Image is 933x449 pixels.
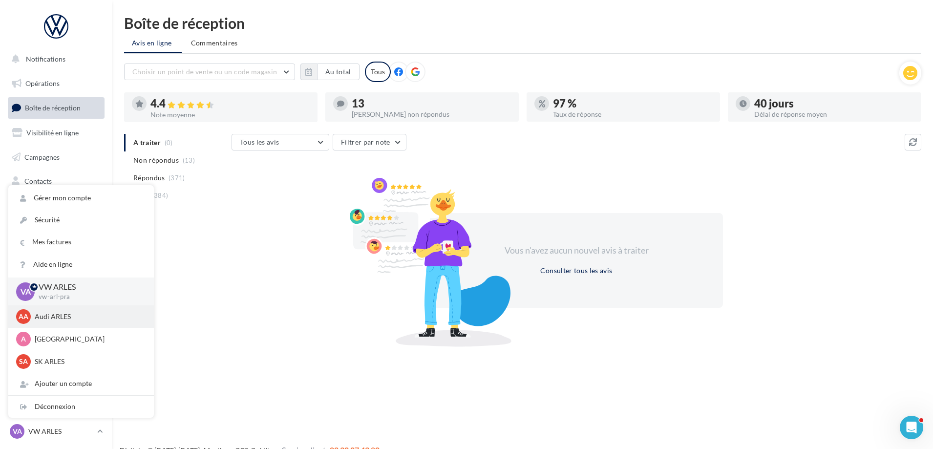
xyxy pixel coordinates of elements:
[21,286,31,297] span: VA
[35,312,142,321] p: Audi ARLES
[6,123,106,143] a: Visibilité en ligne
[6,220,106,240] a: Calendrier
[24,177,52,185] span: Contacts
[8,373,154,395] div: Ajouter un compte
[8,231,154,253] a: Mes factures
[8,187,154,209] a: Gérer mon compte
[133,155,179,165] span: Non répondus
[754,98,913,109] div: 40 jours
[26,55,65,63] span: Notifications
[8,396,154,418] div: Déconnexion
[352,98,511,109] div: 13
[240,138,279,146] span: Tous les avis
[300,64,360,80] button: Au total
[183,156,195,164] span: (13)
[169,174,185,182] span: (371)
[25,104,81,112] span: Boîte de réception
[124,64,295,80] button: Choisir un point de vente ou un code magasin
[152,192,169,199] span: (384)
[39,281,138,293] p: VW ARLES
[13,427,22,436] span: VA
[124,16,921,30] div: Boîte de réception
[333,134,406,150] button: Filtrer par note
[25,79,60,87] span: Opérations
[6,73,106,94] a: Opérations
[536,265,616,277] button: Consulter tous les avis
[6,195,106,216] a: Médiathèque
[900,416,923,439] iframe: Intercom live chat
[365,62,391,82] div: Tous
[6,49,103,69] button: Notifications
[6,244,106,273] a: ASSETS PERSONNALISABLES
[6,147,106,168] a: Campagnes
[133,173,165,183] span: Répondus
[28,427,93,436] p: VW ARLES
[6,171,106,192] a: Contacts
[35,357,142,366] p: SK ARLES
[553,111,712,118] div: Taux de réponse
[21,334,26,344] span: A
[19,357,28,366] span: SA
[352,111,511,118] div: [PERSON_NAME] non répondus
[150,98,310,109] div: 4.4
[8,422,105,441] a: VA VW ARLES
[24,152,60,161] span: Campagnes
[39,293,138,301] p: vw-arl-pra
[492,244,660,257] div: Vous n'avez aucun nouvel avis à traiter
[150,111,310,118] div: Note moyenne
[8,254,154,276] a: Aide en ligne
[132,67,277,76] span: Choisir un point de vente ou un code magasin
[317,64,360,80] button: Au total
[553,98,712,109] div: 97 %
[35,334,142,344] p: [GEOGRAPHIC_DATA]
[754,111,913,118] div: Délai de réponse moyen
[232,134,329,150] button: Tous les avis
[19,312,28,321] span: AA
[26,128,79,137] span: Visibilité en ligne
[6,97,106,118] a: Boîte de réception
[8,209,154,231] a: Sécurité
[191,38,238,48] span: Commentaires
